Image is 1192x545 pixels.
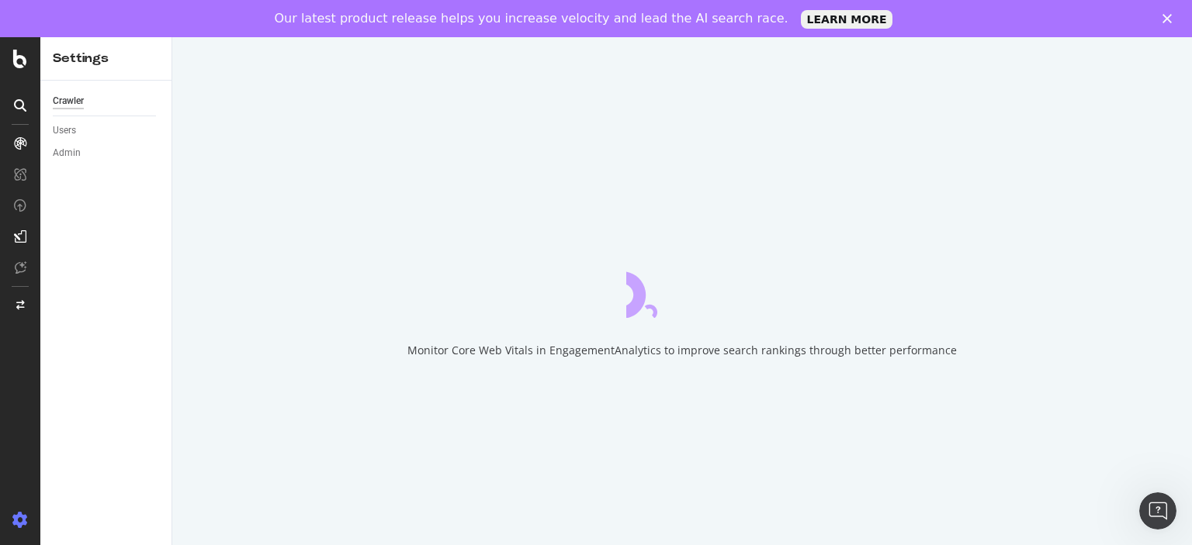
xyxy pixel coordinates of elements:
[53,145,81,161] div: Admin
[407,343,957,358] div: Monitor Core Web Vitals in EngagementAnalytics to improve search rankings through better performance
[53,122,76,139] div: Users
[801,10,893,29] a: LEARN MORE
[275,11,788,26] div: Our latest product release helps you increase velocity and lead the AI search race.
[53,93,161,109] a: Crawler
[626,262,738,318] div: animation
[53,50,159,67] div: Settings
[1139,492,1176,529] iframe: Intercom live chat
[53,122,161,139] a: Users
[53,145,161,161] a: Admin
[53,93,84,109] div: Crawler
[1163,14,1178,23] div: Close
